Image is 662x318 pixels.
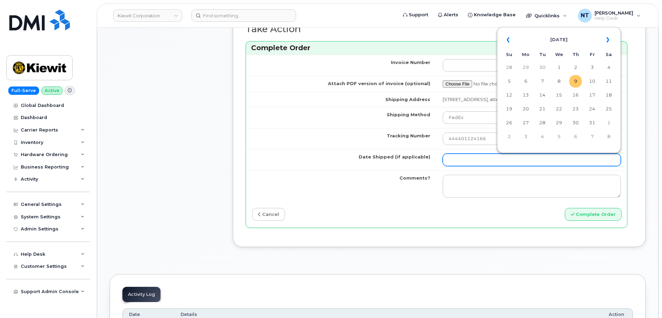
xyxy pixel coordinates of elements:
[569,103,582,115] td: 23
[581,11,589,20] span: NT
[553,103,565,115] td: 22
[359,154,430,160] label: Date Shipped (if applicable)
[565,208,622,221] button: Complete Order
[521,9,572,22] div: Quicklinks
[399,175,430,181] label: Comments?
[553,61,565,74] td: 1
[503,103,515,115] td: 19
[586,75,598,88] td: 10
[586,117,598,129] td: 31
[553,117,565,129] td: 29
[569,49,582,60] th: Th
[391,59,430,66] label: Invoice Number
[632,288,657,313] iframe: Messenger Launcher
[520,75,532,88] td: 6
[536,49,549,60] th: Tu
[603,75,615,88] td: 11
[503,75,515,88] td: 5
[385,96,430,103] label: Shipping Address
[436,92,627,107] td: [STREET_ADDRESS], attention: [PERSON_NAME]
[503,117,515,129] td: 26
[534,13,560,18] span: Quicklinks
[536,75,549,88] td: 7
[387,133,430,139] label: Tracking Number
[595,10,633,16] span: [PERSON_NAME]
[603,103,615,115] td: 25
[444,11,458,18] span: Alerts
[536,61,549,74] td: 30
[553,75,565,88] td: 8
[251,43,622,53] h3: Complete Order
[603,61,615,74] td: 4
[503,89,515,101] td: 12
[474,11,516,18] span: Knowledge Base
[603,130,615,143] td: 8
[603,89,615,101] td: 18
[553,49,565,60] th: We
[586,103,598,115] td: 24
[503,31,515,48] th: «
[463,8,521,22] a: Knowledge Base
[603,49,615,60] th: Sa
[553,130,565,143] td: 5
[520,103,532,115] td: 20
[569,130,582,143] td: 6
[553,89,565,101] td: 15
[181,311,197,318] span: Details
[569,117,582,129] td: 30
[520,89,532,101] td: 13
[520,130,532,143] td: 3
[569,61,582,74] td: 2
[520,61,532,74] td: 29
[536,130,549,143] td: 4
[573,9,645,22] div: Nicholas Taylor
[433,8,463,22] a: Alerts
[586,49,598,60] th: Fr
[536,117,549,129] td: 28
[520,49,532,60] th: Mo
[536,103,549,115] td: 21
[586,130,598,143] td: 7
[536,89,549,101] td: 14
[520,117,532,129] td: 27
[586,89,598,101] td: 17
[191,9,296,22] input: Find something...
[252,208,285,221] a: cancel
[113,9,182,22] a: Kiewit Corporation
[328,80,430,87] label: Attach PDF version of invoice (optional)
[603,31,615,48] th: »
[603,117,615,129] td: 1
[503,130,515,143] td: 2
[595,16,633,21] span: Help Desk
[129,311,140,318] span: Date
[569,75,582,88] td: 9
[398,8,433,22] a: Support
[520,31,598,48] th: [DATE]
[569,89,582,101] td: 16
[586,61,598,74] td: 3
[409,11,428,18] span: Support
[503,49,515,60] th: Su
[387,111,430,118] label: Shipping Method
[503,61,515,74] td: 28
[246,24,627,34] h2: Take Action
